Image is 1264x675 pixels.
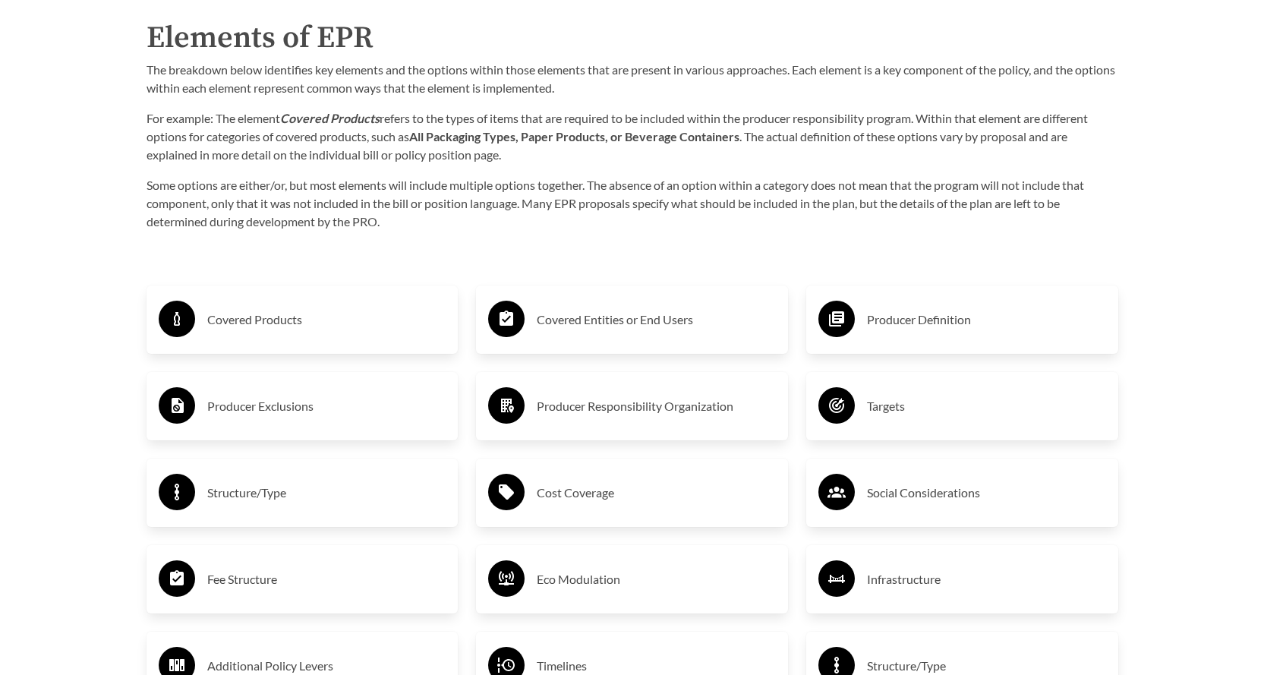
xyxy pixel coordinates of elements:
[280,111,380,125] strong: Covered Products
[147,176,1118,231] p: Some options are either/or, but most elements will include multiple options together. The absence...
[207,567,446,591] h3: Fee Structure
[207,308,446,332] h3: Covered Products
[147,109,1118,164] p: For example: The element refers to the types of items that are required to be included within the...
[409,129,739,144] strong: All Packaging Types, Paper Products, or Beverage Containers
[207,481,446,505] h3: Structure/Type
[867,567,1106,591] h3: Infrastructure
[147,15,1118,61] h2: Elements of EPR
[537,567,776,591] h3: Eco Modulation
[147,61,1118,97] p: The breakdown below identifies key elements and the options within those elements that are presen...
[537,394,776,418] h3: Producer Responsibility Organization
[537,481,776,505] h3: Cost Coverage
[867,308,1106,332] h3: Producer Definition
[207,394,446,418] h3: Producer Exclusions
[867,394,1106,418] h3: Targets
[867,481,1106,505] h3: Social Considerations
[537,308,776,332] h3: Covered Entities or End Users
